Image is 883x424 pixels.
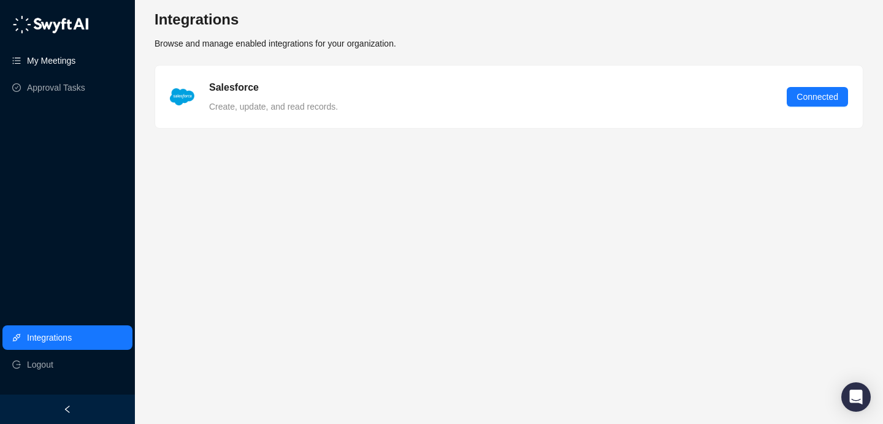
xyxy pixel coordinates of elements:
[63,405,72,414] span: left
[155,10,396,29] h3: Integrations
[841,382,871,412] div: Open Intercom Messenger
[27,352,53,377] span: Logout
[12,360,21,369] span: logout
[12,15,89,34] img: logo-05li4sbe.png
[27,75,85,100] a: Approval Tasks
[797,90,838,104] span: Connected
[209,80,259,95] h5: Salesforce
[155,39,396,48] span: Browse and manage enabled integrations for your organization.
[170,88,194,105] img: salesforce-ChMvK6Xa.png
[209,102,338,112] span: Create, update, and read records.
[27,48,75,73] a: My Meetings
[787,87,848,107] button: Connected
[27,325,72,350] a: Integrations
